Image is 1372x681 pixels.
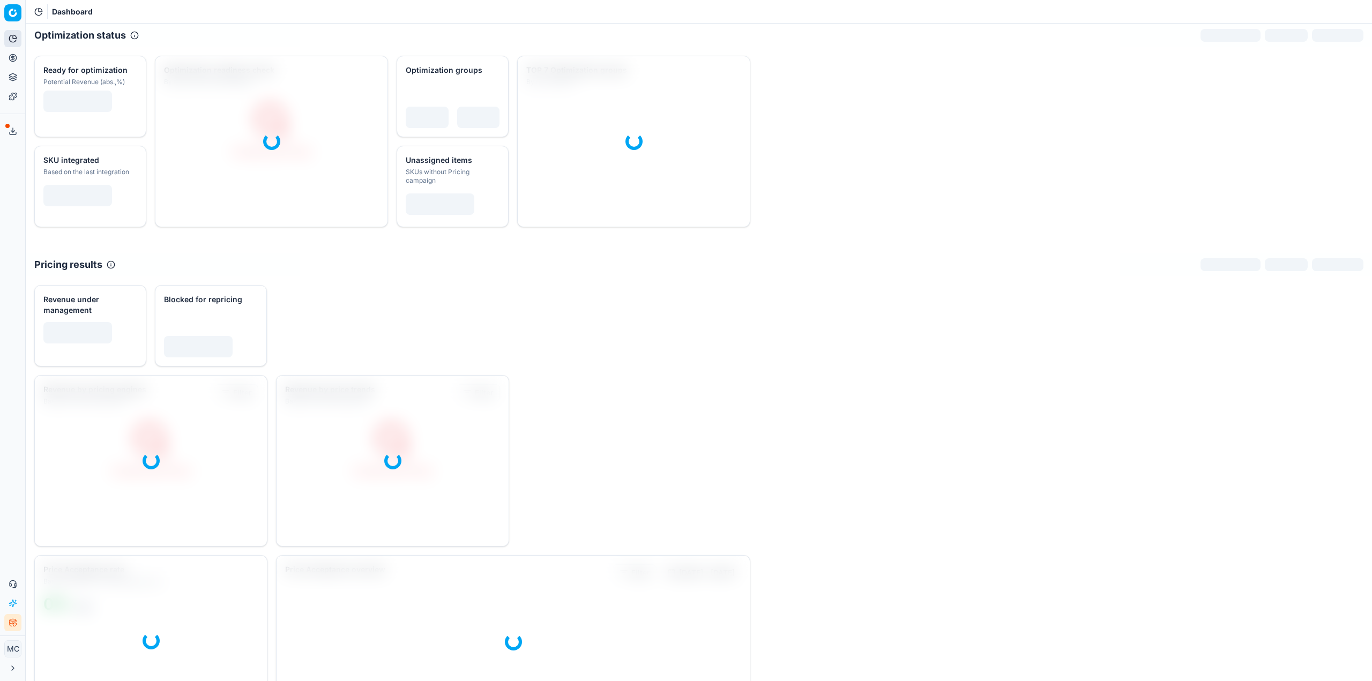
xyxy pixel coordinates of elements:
h2: Optimization status [34,28,126,43]
span: MC [5,641,21,657]
div: SKU integrated [43,155,135,166]
span: Dashboard [52,6,93,17]
div: Blocked for repricing [164,294,256,305]
div: Optimization groups [406,65,497,76]
button: MC [4,640,21,657]
div: Based on the last integration [43,168,135,176]
div: Potential Revenue (abs.,%) [43,78,135,86]
h2: Pricing results [34,257,102,272]
div: SKUs without Pricing campaign [406,168,497,185]
div: Revenue under management [43,294,135,316]
div: Ready for optimization [43,65,135,76]
div: Unassigned items [406,155,497,166]
nav: breadcrumb [52,6,93,17]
